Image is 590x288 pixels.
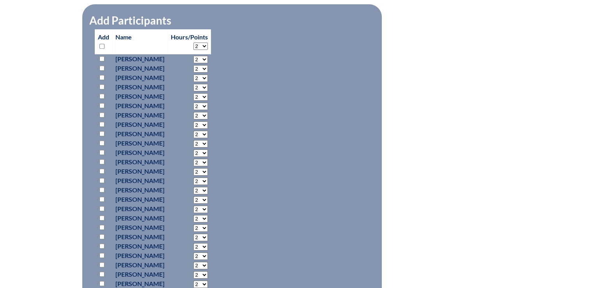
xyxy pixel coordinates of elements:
[115,251,165,260] p: [PERSON_NAME]
[115,120,165,129] p: [PERSON_NAME]
[115,54,165,64] p: [PERSON_NAME]
[115,73,165,82] p: [PERSON_NAME]
[115,139,165,148] p: [PERSON_NAME]
[115,148,165,157] p: [PERSON_NAME]
[98,32,109,51] p: Add
[115,129,165,139] p: [PERSON_NAME]
[115,167,165,176] p: [PERSON_NAME]
[115,32,165,42] p: Name
[115,204,165,213] p: [PERSON_NAME]
[171,32,208,42] p: Hours/Points
[115,101,165,110] p: [PERSON_NAME]
[115,110,165,120] p: [PERSON_NAME]
[115,64,165,73] p: [PERSON_NAME]
[115,157,165,167] p: [PERSON_NAME]
[115,82,165,92] p: [PERSON_NAME]
[115,223,165,232] p: [PERSON_NAME]
[89,14,172,27] legend: Add Participants
[115,260,165,270] p: [PERSON_NAME]
[115,213,165,223] p: [PERSON_NAME]
[115,176,165,185] p: [PERSON_NAME]
[115,242,165,251] p: [PERSON_NAME]
[115,232,165,242] p: [PERSON_NAME]
[115,195,165,204] p: [PERSON_NAME]
[115,185,165,195] p: [PERSON_NAME]
[115,92,165,101] p: [PERSON_NAME]
[115,270,165,279] p: [PERSON_NAME]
